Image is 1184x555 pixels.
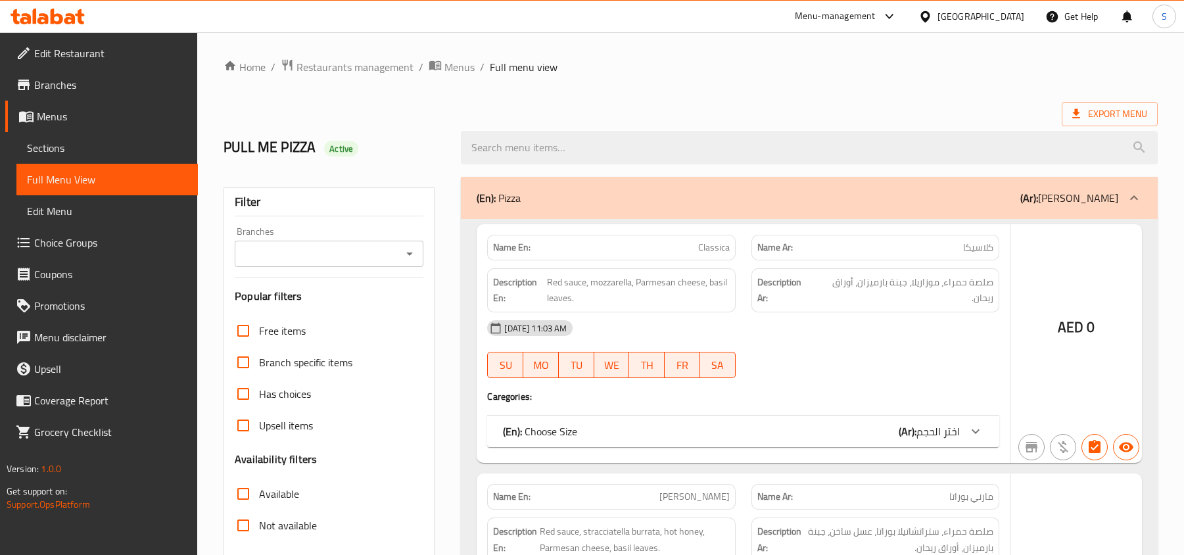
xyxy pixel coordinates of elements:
[259,418,313,433] span: Upsell items
[34,266,187,282] span: Coupons
[503,422,522,441] b: (En):
[600,356,625,375] span: WE
[324,141,358,157] div: Active
[5,69,198,101] a: Branches
[665,352,700,378] button: FR
[7,483,67,500] span: Get support on:
[419,59,423,75] li: /
[224,137,445,157] h2: PULL ME PIZZA
[259,323,306,339] span: Free items
[5,37,198,69] a: Edit Restaurant
[757,241,793,254] strong: Name Ar:
[634,356,659,375] span: TH
[34,298,187,314] span: Promotions
[493,241,531,254] strong: Name En:
[559,352,594,378] button: TU
[916,422,960,441] span: اختر الحجم
[16,195,198,227] a: Edit Menu
[1020,188,1038,208] b: (Ar):
[259,486,299,502] span: Available
[477,190,521,206] p: Pizza
[487,416,999,447] div: (En): Choose Size(Ar):اختر الحجم
[487,390,999,403] h4: Caregories:
[1081,434,1108,460] button: Has choices
[235,289,423,304] h3: Popular filters
[259,518,317,533] span: Not available
[493,356,518,375] span: SU
[795,9,876,24] div: Menu-management
[659,490,730,504] span: [PERSON_NAME]
[480,59,485,75] li: /
[296,59,414,75] span: Restaurants management
[1018,434,1045,460] button: Not branch specific item
[34,424,187,440] span: Grocery Checklist
[27,140,187,156] span: Sections
[7,460,39,477] span: Version:
[503,423,577,439] p: Choose Size
[34,77,187,93] span: Branches
[259,354,352,370] span: Branch specific items
[27,172,187,187] span: Full Menu View
[5,416,198,448] a: Grocery Checklist
[5,322,198,353] a: Menu disclaimer
[1062,102,1158,126] span: Export Menu
[235,452,317,467] h3: Availability filters
[34,45,187,61] span: Edit Restaurant
[529,356,554,375] span: MO
[5,290,198,322] a: Promotions
[949,490,993,504] span: مارني بوراتا
[429,59,475,76] a: Menus
[815,274,993,306] span: صلصة حمراء، موزاريلا، جبنة بارميزان، أوراق ريحان.
[5,353,198,385] a: Upsell
[493,490,531,504] strong: Name En:
[224,59,1158,76] nav: breadcrumb
[564,356,589,375] span: TU
[757,490,793,504] strong: Name Ar:
[705,356,730,375] span: SA
[235,188,423,216] div: Filter
[16,164,198,195] a: Full Menu View
[34,361,187,377] span: Upsell
[5,385,198,416] a: Coverage Report
[629,352,665,378] button: TH
[490,59,557,75] span: Full menu view
[937,9,1024,24] div: [GEOGRAPHIC_DATA]
[27,203,187,219] span: Edit Menu
[461,177,1158,219] div: (En): Pizza(Ar):[PERSON_NAME]
[400,245,419,263] button: Open
[271,59,275,75] li: /
[461,131,1158,164] input: search
[493,274,544,306] strong: Description En:
[5,101,198,132] a: Menus
[698,241,730,254] span: Classica
[1162,9,1167,24] span: S
[34,235,187,251] span: Choice Groups
[487,352,523,378] button: SU
[499,322,572,335] span: [DATE] 11:03 AM
[1072,106,1147,122] span: Export Menu
[41,460,61,477] span: 1.0.0
[963,241,993,254] span: كلاسيكا
[523,352,559,378] button: MO
[1058,314,1083,340] span: AED
[37,109,187,124] span: Menus
[757,274,812,306] strong: Description Ar:
[1050,434,1076,460] button: Purchased item
[224,59,266,75] a: Home
[594,352,630,378] button: WE
[670,356,695,375] span: FR
[34,329,187,345] span: Menu disclaimer
[16,132,198,164] a: Sections
[547,274,730,306] span: Red sauce, mozzarella, Parmesan cheese, basil leaves.
[7,496,90,513] a: Support.OpsPlatform
[477,188,496,208] b: (En):
[259,386,311,402] span: Has choices
[1020,190,1118,206] p: [PERSON_NAME]
[1113,434,1139,460] button: Available
[5,258,198,290] a: Coupons
[5,227,198,258] a: Choice Groups
[324,143,358,155] span: Active
[899,422,916,441] b: (Ar):
[444,59,475,75] span: Menus
[700,352,736,378] button: SA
